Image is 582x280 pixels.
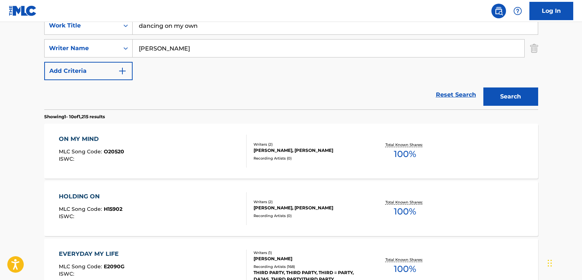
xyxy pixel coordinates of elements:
div: HOLDING ON [59,192,122,201]
div: Writer Name [49,44,115,53]
p: Total Known Shares: [385,257,425,262]
span: 100 % [394,262,416,276]
a: Log In [529,2,573,20]
p: Total Known Shares: [385,199,425,205]
span: MLC Song Code : [59,263,104,270]
span: 100 % [394,205,416,218]
form: Search Form [44,16,538,109]
a: HOLDING ONMLC Song Code:H15902ISWC:Writers (2)[PERSON_NAME], [PERSON_NAME]Recording Artists (0)To... [44,181,538,236]
div: [PERSON_NAME] [254,255,364,262]
div: EVERYDAY MY LIFE [59,250,125,258]
span: MLC Song Code : [59,206,104,212]
div: Recording Artists ( 0 ) [254,213,364,219]
p: Showing 1 - 10 of 1,215 results [44,113,105,120]
span: ISWC : [59,270,76,277]
div: [PERSON_NAME], [PERSON_NAME] [254,147,364,154]
a: Reset Search [432,87,480,103]
div: Drag [548,252,552,274]
iframe: Chat Widget [545,245,582,280]
span: 100 % [394,148,416,161]
span: H15902 [104,206,122,212]
span: O20520 [104,148,124,155]
button: Add Criteria [44,62,133,80]
div: Help [510,4,525,18]
div: Writers ( 2 ) [254,142,364,147]
span: ISWC : [59,213,76,220]
div: ON MY MIND [59,135,124,143]
img: 9d2ae6d4665cec9f34b9.svg [118,67,127,75]
div: Recording Artists ( 168 ) [254,264,364,269]
img: help [513,7,522,15]
a: ON MY MINDMLC Song Code:O20520ISWC:Writers (2)[PERSON_NAME], [PERSON_NAME]Recording Artists (0)To... [44,124,538,179]
span: ISWC : [59,156,76,162]
div: Recording Artists ( 0 ) [254,156,364,161]
div: Writers ( 2 ) [254,199,364,205]
span: E2090G [104,263,125,270]
p: Total Known Shares: [385,142,425,148]
button: Search [483,87,538,106]
a: Public Search [491,4,506,18]
img: search [494,7,503,15]
div: Writers ( 1 ) [254,250,364,255]
div: [PERSON_NAME], [PERSON_NAME] [254,205,364,211]
img: MLC Logo [9,5,37,16]
div: Work Title [49,21,115,30]
img: Delete Criterion [530,39,538,57]
span: MLC Song Code : [59,148,104,155]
